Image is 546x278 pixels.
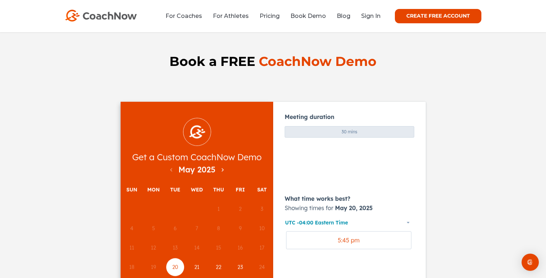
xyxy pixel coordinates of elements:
[361,13,381,19] a: Sign In
[259,53,377,69] span: CoachNow Demo
[337,13,350,19] a: Blog
[290,13,326,19] a: Book Demo
[522,254,539,271] div: Open Intercom Messenger
[260,13,280,19] a: Pricing
[395,9,481,23] a: CREATE FREE ACCOUNT
[165,13,202,19] a: For Coaches
[65,10,137,21] img: CoachNow Logo
[213,13,249,19] a: For Athletes
[169,53,255,69] span: Book a FREE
